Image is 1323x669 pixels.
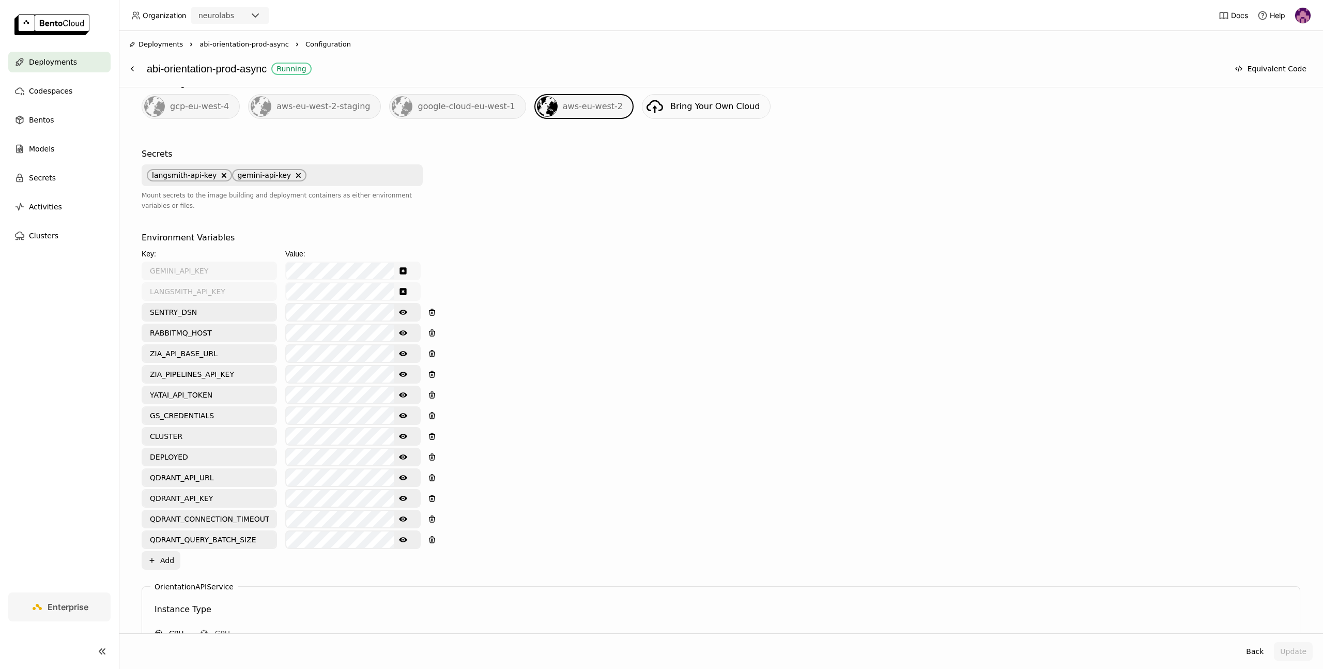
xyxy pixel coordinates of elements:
[1274,642,1313,661] button: Update
[142,232,235,244] div: Environment Variables
[8,139,111,159] a: Models
[399,453,407,461] svg: Show password text
[394,366,412,383] button: Show password text
[143,345,276,362] input: Key
[142,94,240,119] div: gcp-eu-west-4
[1295,8,1311,23] img: Mathew Robinson
[399,329,407,337] svg: Show password text
[143,531,276,548] input: Key
[248,94,381,119] div: aws-eu-west-2-staging
[198,10,234,21] div: neurolabs
[394,490,412,507] button: Show password text
[399,536,407,544] svg: Show password text
[399,308,407,316] svg: Show password text
[285,248,421,260] div: Value:
[170,101,229,111] span: gcp-eu-west-4
[563,101,623,111] span: aws-eu-west-2
[143,11,186,20] span: Organization
[394,304,412,321] button: Show password text
[142,248,277,260] div: Key:
[29,172,56,184] span: Secrets
[129,39,183,50] div: Deployments
[399,412,407,420] svg: Show password text
[394,428,412,445] button: Show password text
[1231,11,1248,20] span: Docs
[399,432,407,440] svg: Show password text
[1228,59,1313,78] button: Equivalent Code
[642,94,771,119] a: Bring Your Own Cloud
[394,263,412,279] button: Show password text
[143,283,276,300] input: Key
[293,40,301,49] svg: Right
[394,449,412,465] button: Show password text
[29,143,54,155] span: Models
[670,101,760,111] span: Bring Your Own Cloud
[152,171,217,179] span: langsmith-api-key
[143,304,276,321] input: Key
[232,169,306,181] span: gemini-api-key, close by backspace
[155,583,234,591] label: OrientationAPIService
[8,196,111,217] a: Activities
[14,14,89,35] img: logo
[394,511,412,527] button: Show password text
[1240,642,1270,661] button: Back
[399,370,407,378] svg: Show password text
[235,11,236,21] input: Selected neurolabs.
[399,474,407,482] svg: Show password text
[147,169,232,181] span: langsmith-api-key, close by backspace
[139,39,183,50] span: Deployments
[148,556,156,565] svg: Plus
[143,263,276,279] input: Key
[29,114,54,126] span: Bentos
[8,52,111,72] a: Deployments
[418,101,515,111] span: google-cloud-eu-west-1
[399,391,407,399] svg: Show password text
[394,325,412,341] button: Show password text
[142,148,172,160] div: Secrets
[29,85,72,97] span: Codespaces
[305,39,351,50] span: Configuration
[399,494,407,503] svg: Show password text
[214,628,230,638] span: GPU
[143,387,276,403] input: Key
[394,387,412,403] button: Show password text
[8,110,111,130] a: Bentos
[1270,11,1285,20] span: Help
[394,407,412,424] button: Show password text
[1219,10,1248,21] a: Docs
[147,59,1223,79] div: abi-orientation-prod-async
[143,428,276,445] input: Key
[276,65,306,73] div: Running
[143,511,276,527] input: Key
[143,469,276,486] input: Key
[8,592,111,621] a: Enterprise
[276,101,370,111] span: aws-eu-west-2-staging
[48,602,88,612] span: Enterprise
[129,39,1313,50] nav: Breadcrumbs navigation
[187,40,195,49] svg: Right
[394,531,412,548] button: Show password text
[143,407,276,424] input: Key
[237,171,291,179] span: gemini-api-key
[29,230,58,242] span: Clusters
[1257,10,1285,21] div: Help
[394,469,412,486] button: Show password text
[389,94,526,119] div: google-cloud-eu-west-1
[221,172,227,178] svg: Delete
[8,81,111,101] a: Codespaces
[307,170,309,180] input: Selected langsmith-api-key, gemini-api-key.
[169,628,183,638] span: CPU
[394,283,412,300] button: Show password text
[142,190,423,211] div: Mount secrets to the image building and deployment containers as either environment variables or ...
[199,39,289,50] span: abi-orientation-prod-async
[155,603,211,616] div: Instance Type
[8,168,111,188] a: Secrets
[143,490,276,507] input: Key
[399,349,407,358] svg: Show password text
[29,56,77,68] span: Deployments
[143,449,276,465] input: Key
[143,325,276,341] input: Key
[295,172,301,178] svg: Delete
[29,201,62,213] span: Activities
